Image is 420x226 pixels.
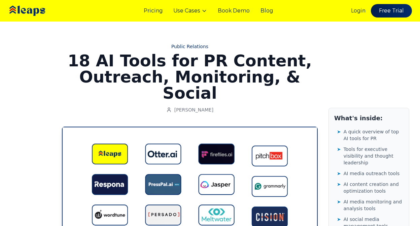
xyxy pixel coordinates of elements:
span: AI media outreach tools [344,170,400,177]
a: ➤Tools for executive visibility and thought leadership [337,144,404,167]
a: Pricing [144,7,163,15]
span: ➤ [337,181,341,188]
button: Use Cases [173,7,207,15]
span: ➤ [337,170,341,177]
span: Tools for executive visibility and thought leadership [344,146,404,166]
a: ➤AI media monitoring and analysis tools [337,197,404,213]
a: Free Trial [371,4,412,18]
img: Leaps Logo [8,1,65,21]
a: [PERSON_NAME] [166,106,213,113]
a: Book Demo [218,7,250,15]
span: AI content creation and optimization tools [344,181,404,194]
a: ➤A quick overview of top AI tools for PR [337,127,404,143]
span: ➤ [337,216,341,223]
h2: What's inside: [334,114,404,123]
a: ➤AI content creation and optimization tools [337,180,404,196]
span: AI media monitoring and analysis tools [344,198,404,212]
span: ➤ [337,128,341,135]
a: Login [351,7,365,15]
h1: 18 AI Tools for PR Content, Outreach, Monitoring, & Social [62,53,318,101]
span: ➤ [337,198,341,205]
a: Blog [260,7,273,15]
span: A quick overview of top AI tools for PR [344,128,404,142]
a: ➤AI media outreach tools [337,169,404,178]
a: Public Relations [62,43,318,50]
span: [PERSON_NAME] [174,106,213,113]
span: ➤ [337,146,341,153]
